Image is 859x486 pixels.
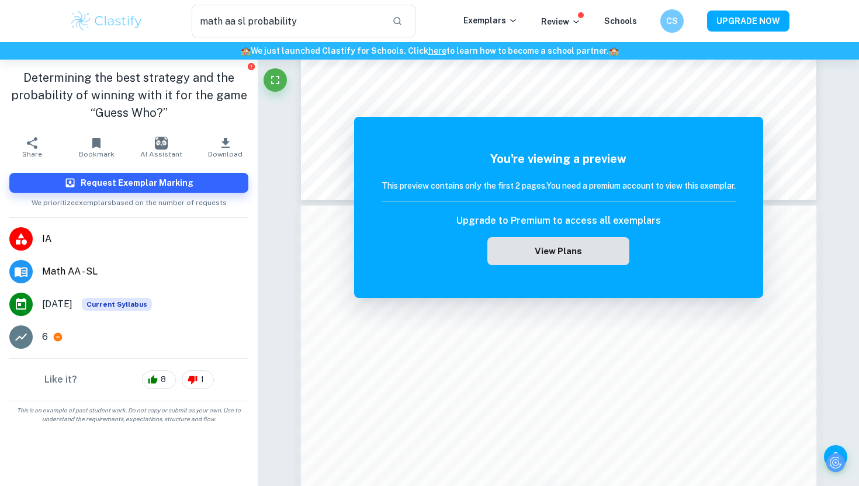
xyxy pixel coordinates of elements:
div: This exemplar is based on the current syllabus. Feel free to refer to it for inspiration/ideas wh... [82,298,152,311]
p: Exemplars [463,14,518,27]
input: Search for any exemplars... [192,5,383,37]
h5: You're viewing a preview [382,150,736,168]
button: CS [660,9,684,33]
span: Math AA - SL [42,265,248,279]
button: AI Assistant [129,131,193,164]
span: [DATE] [42,297,72,311]
button: Report issue [247,62,255,71]
p: Review [541,15,581,28]
p: 6 [42,330,48,344]
span: AI Assistant [140,150,182,158]
button: Request Exemplar Marking [9,173,248,193]
h6: Like it? [44,373,77,387]
h6: This preview contains only the first 2 pages. You need a premium account to view this exemplar. [382,179,736,192]
span: 1 [194,374,210,386]
button: Fullscreen [264,68,287,92]
span: 8 [154,374,172,386]
span: Current Syllabus [82,298,152,311]
h6: Request Exemplar Marking [81,176,193,189]
span: 🏫 [241,46,251,55]
button: Bookmark [64,131,129,164]
button: Help and Feedback [824,445,847,468]
span: This is an example of past student work. Do not copy or submit as your own. Use to understand the... [5,406,253,423]
span: 🏫 [609,46,619,55]
span: Bookmark [79,150,115,158]
button: Download [193,131,258,164]
span: Share [22,150,42,158]
h6: We just launched Clastify for Schools. Click to learn how to become a school partner. [2,44,857,57]
a: here [428,46,446,55]
span: Download [208,150,243,158]
a: Schools [604,16,637,26]
button: View Plans [487,237,629,265]
h6: Upgrade to Premium to access all exemplars [456,214,661,228]
img: Clastify logo [70,9,144,33]
img: AI Assistant [155,137,168,150]
button: UPGRADE NOW [707,11,789,32]
span: We prioritize exemplars based on the number of requests [32,193,227,208]
span: IA [42,232,248,246]
h1: Determining the best strategy and the probability of winning with it for the game “Guess Who?” [9,69,248,121]
h6: CS [666,15,679,27]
